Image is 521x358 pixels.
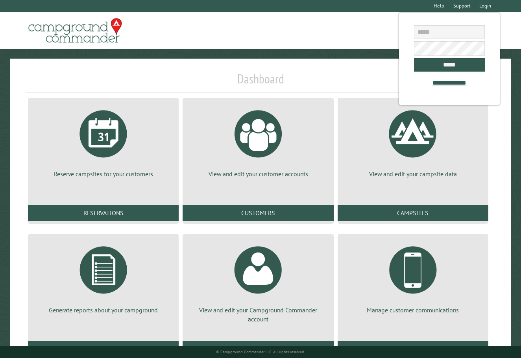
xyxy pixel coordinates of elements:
[192,240,324,323] a: View and edit your Campground Commander account
[347,170,479,178] p: View and edit your campsite data
[37,240,169,314] a: Generate reports about your campground
[26,15,124,46] img: Campground Commander
[183,341,333,357] a: Account
[192,104,324,178] a: View and edit your customer accounts
[347,240,479,314] a: Manage customer communications
[37,306,169,314] p: Generate reports about your campground
[338,341,488,357] a: Communications
[216,349,305,354] small: © Campground Commander LLC. All rights reserved.
[192,170,324,178] p: View and edit your customer accounts
[183,205,333,221] a: Customers
[338,205,488,221] a: Campsites
[28,341,179,357] a: Reports
[347,104,479,178] a: View and edit your campsite data
[347,306,479,314] p: Manage customer communications
[192,306,324,323] p: View and edit your Campground Commander account
[28,205,179,221] a: Reservations
[37,170,169,178] p: Reserve campsites for your customers
[37,104,169,178] a: Reserve campsites for your customers
[26,71,495,93] h1: Dashboard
